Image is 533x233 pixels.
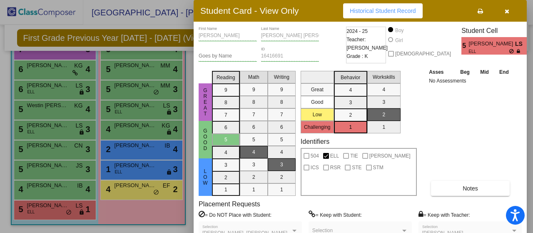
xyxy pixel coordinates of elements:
label: = Do NOT Place with Student: [199,210,271,219]
span: ELL [330,151,339,161]
input: Enter ID [261,53,319,59]
th: Asses [427,68,455,77]
label: Placement Requests [199,200,260,208]
span: [PERSON_NAME] [PERSON_NAME] [469,40,515,48]
span: Grade : K [346,52,368,60]
h3: Student Card - View Only [200,5,299,16]
span: Notes [463,185,478,192]
label: = Keep with Teacher: [418,210,470,219]
input: goes by name [199,53,257,59]
span: TIE [350,151,358,161]
th: Mid [475,68,494,77]
span: RSR [330,163,341,173]
div: Boy [395,27,404,34]
label: = Keep with Student: [309,210,362,219]
span: Historical Student Record [350,8,416,14]
span: ELL [469,48,509,55]
span: [PERSON_NAME] [369,151,411,161]
span: 5 [461,41,468,51]
th: Beg [455,68,475,77]
div: Girl [395,37,403,44]
span: 504 [311,151,319,161]
span: Good [202,128,209,151]
span: Teacher: [PERSON_NAME] [346,35,388,52]
button: Historical Student Record [343,3,423,18]
span: [DEMOGRAPHIC_DATA] [395,49,451,59]
span: ICS [311,163,319,173]
span: LS [515,40,527,48]
span: 2024 - 25 [346,27,368,35]
th: End [494,68,514,77]
button: Notes [431,181,510,196]
span: Low [202,168,209,186]
td: No Assessments [427,77,514,85]
span: Great [202,88,209,117]
span: STE [352,163,361,173]
span: STM [373,163,384,173]
label: Identifiers [301,138,329,145]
